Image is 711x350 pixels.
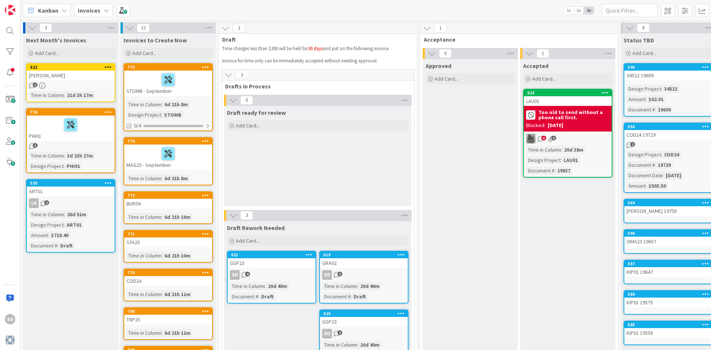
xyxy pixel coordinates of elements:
div: 773 [128,65,212,70]
span: 3x [584,7,594,14]
div: COD24 [124,276,212,286]
span: : [258,292,259,301]
span: : [350,292,352,301]
div: PA [524,134,612,143]
div: 622 [30,65,115,70]
span: 3 [39,23,52,32]
span: : [554,166,555,175]
div: Document # [526,166,554,175]
div: 6d 21h 11m [163,290,192,298]
div: 776PHI01 [27,109,115,141]
span: : [357,341,358,349]
img: Visit kanbanzone.com [5,5,15,15]
span: 2x [574,7,584,14]
div: 621 [231,252,316,257]
div: LK [29,198,39,208]
span: : [655,106,656,114]
span: Add Card... [132,50,156,56]
div: 622 [27,64,115,71]
div: Time in Column [126,174,161,182]
span: Add Card... [35,50,59,56]
div: Document # [230,292,258,301]
div: SD [228,270,316,280]
span: Add Card... [532,75,556,82]
span: 1x [564,7,574,14]
span: Accepted [523,62,548,69]
div: 620 [323,311,408,316]
div: Document # [627,161,655,169]
div: Design Project [627,85,661,93]
div: 19729 [656,161,673,169]
div: SD [230,270,240,280]
div: Time in Column [526,146,561,154]
div: 21d 3h 17m [65,91,95,99]
p: Time charges less than $300 will be held for and put on the following invoice. [222,46,402,52]
div: MAG25 - September [124,145,212,170]
div: SD [320,329,408,338]
div: 6d 21h 11m [163,329,192,337]
div: 769 [124,308,212,315]
div: 770 [124,269,212,276]
div: 769 [128,309,212,314]
div: $62.01 [647,95,665,103]
div: BURSK [124,199,212,208]
span: 1 [551,136,556,140]
div: 774 [128,139,212,144]
b: Too old to send without a phone call first. [538,110,609,120]
input: Quick Filter... [602,4,657,17]
p: Invoice for time only can be immediately accepted without needing approval. [222,58,402,64]
div: 619 [320,252,408,258]
div: SD [320,270,408,280]
div: Design Project [126,111,161,119]
div: 539 [27,180,115,187]
div: 776 [30,110,115,115]
div: 773STOMB - September [124,64,212,96]
div: SD [5,314,15,324]
div: Document Date [627,171,663,179]
div: COD24 [662,150,681,159]
span: : [161,174,163,182]
div: 6d 21h 10m [163,252,192,260]
div: 20d 51m [65,210,88,218]
div: 622[PERSON_NAME] [27,64,115,80]
div: 770 [128,270,212,275]
div: 771 [128,231,212,237]
span: : [265,282,266,290]
div: 20d 40m [266,282,289,290]
div: Time in Column [29,152,64,160]
span: 0 [439,49,452,58]
span: : [161,329,163,337]
div: 772BURSK [124,192,212,208]
span: : [161,111,162,119]
div: 20d 40m [358,341,381,349]
div: STA25 [124,237,212,247]
span: : [161,290,163,298]
span: : [64,221,65,229]
span: 6 [541,136,546,140]
div: ART01 [27,187,115,196]
div: [DATE] [548,121,563,129]
div: Time in Column [29,91,64,99]
div: 20d 38m [562,146,585,154]
div: 774MAG25 - September [124,138,212,170]
span: 30 days [308,45,323,52]
div: 19837 [555,166,572,175]
div: 623 [524,90,612,96]
span: 8 [637,23,650,32]
b: Invoices [78,7,100,14]
div: 620 [320,310,408,317]
div: 769TNP25 [124,308,212,324]
span: : [161,100,163,108]
div: 6d 21h 8m [163,174,190,182]
span: Invoices to Create Now [124,36,187,44]
span: : [161,213,163,221]
div: Time in Column [126,252,161,260]
span: Add Card... [236,237,260,244]
div: 619GRA02 [320,252,408,268]
div: Time in Column [126,290,161,298]
div: GSP23 [320,317,408,327]
div: GSP23 [228,258,316,268]
div: Draft [352,292,368,301]
div: LK [27,198,115,208]
div: Document # [322,292,350,301]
